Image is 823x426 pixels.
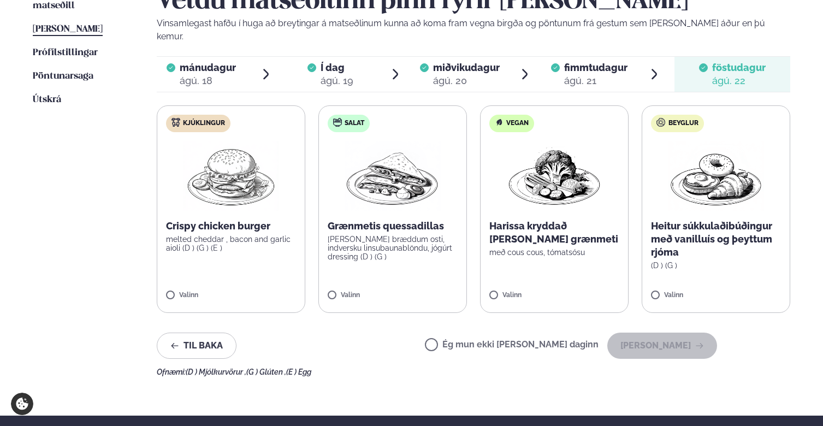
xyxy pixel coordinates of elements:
span: föstudagur [712,62,766,73]
span: Beyglur [668,119,698,128]
span: (E ) Egg [286,368,311,376]
img: chicken.svg [171,118,180,127]
span: mánudagur [180,62,236,73]
img: Croissant.png [668,141,764,211]
img: bagle-new-16px.svg [656,118,666,127]
p: Harissa kryddað [PERSON_NAME] grænmeti [489,220,619,246]
p: Heitur súkkulaðibúðingur með vanilluís og þeyttum rjóma [651,220,781,259]
img: Vegan.png [506,141,602,211]
span: (G ) Glúten , [246,368,286,376]
span: Vegan [506,119,529,128]
a: Útskrá [33,93,61,106]
span: fimmtudagur [564,62,627,73]
div: ágú. 19 [321,74,353,87]
p: Crispy chicken burger [166,220,296,233]
span: miðvikudagur [433,62,500,73]
span: Pöntunarsaga [33,72,93,81]
img: Vegan.svg [495,118,504,127]
a: [PERSON_NAME] [33,23,103,36]
span: Útskrá [33,95,61,104]
p: [PERSON_NAME] bræddum osti, indversku linsubaunablöndu, jógúrt dressing (D ) (G ) [328,235,458,261]
div: Ofnæmi: [157,368,790,376]
a: Pöntunarsaga [33,70,93,83]
p: melted cheddar , bacon and garlic aioli (D ) (G ) (E ) [166,235,296,252]
span: [PERSON_NAME] [33,25,103,34]
button: Til baka [157,333,236,359]
span: Í dag [321,61,353,74]
div: ágú. 22 [712,74,766,87]
span: Kjúklingur [183,119,225,128]
p: með cous cous, tómatsósu [489,248,619,257]
div: ágú. 20 [433,74,500,87]
img: salad.svg [333,118,342,127]
p: (D ) (G ) [651,261,781,270]
button: [PERSON_NAME] [607,333,717,359]
div: ágú. 18 [180,74,236,87]
p: Vinsamlegast hafðu í huga að breytingar á matseðlinum kunna að koma fram vegna birgða og pöntunum... [157,17,790,43]
img: Quesadilla.png [345,141,441,211]
a: Cookie settings [11,393,33,415]
span: Prófílstillingar [33,48,98,57]
p: Grænmetis quessadillas [328,220,458,233]
img: Hamburger.png [183,141,280,211]
a: Prófílstillingar [33,46,98,60]
span: (D ) Mjólkurvörur , [186,368,246,376]
div: ágú. 21 [564,74,627,87]
span: Salat [345,119,364,128]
